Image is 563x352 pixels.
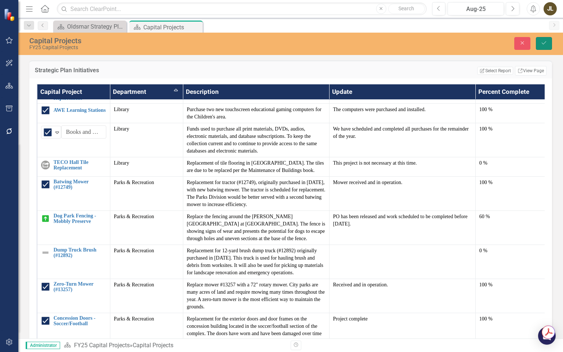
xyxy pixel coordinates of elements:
div: » [64,341,285,350]
p: Funds used to purchase all print materials, DVDs, audios, electronic materials, and database subs... [187,125,325,155]
a: Concession Doors - Soccer/Football [54,315,106,327]
img: Retired [41,161,50,169]
img: Completed [41,106,50,115]
span: Library [114,107,129,112]
span: Search [398,5,414,11]
p: Replacement for the exterior doors and door frames on the concession building located in the socc... [187,315,325,345]
p: Replace the fencing around the [PERSON_NAME][GEOGRAPHIC_DATA] at [GEOGRAPHIC_DATA]. The fence is ... [187,213,325,242]
span: Library [114,126,129,132]
img: Completed [41,180,50,189]
div: Aug-25 [450,5,501,14]
div: Capital Projects [143,23,201,32]
span: Parks & Recreation [114,316,154,322]
img: ClearPoint Strategy [4,8,16,21]
span: Library [114,160,129,166]
p: Replacement for tractor (#12749), originally purchased in [DATE], with new batwing mower. The tra... [187,179,325,208]
img: On Target [41,214,50,223]
a: FY25 Capital Projects [74,342,130,349]
button: Aug-25 [448,2,504,15]
img: Not Defined [41,248,50,257]
div: 100 % [479,125,545,133]
a: TECO Hall Tile Replacement [54,159,106,171]
a: Zero-Turn Mower (#13257) [54,281,106,293]
p: The computers were purchased and installed. [333,106,472,113]
span: Parks & Recreation [114,214,154,219]
button: Search [388,4,425,14]
div: 100 % [479,281,545,289]
div: FY25 Capital Projects [29,45,321,50]
span: Parks & Recreation [114,180,154,185]
p: Mower received and in operation. [333,179,472,186]
a: Dog Park Fencing - Mobbly Preserve [54,213,106,224]
div: 0 % [479,247,545,254]
input: Name [61,125,106,139]
div: 100 % [479,106,545,113]
button: JL [544,2,557,15]
div: 60 % [479,213,545,220]
img: Completed [43,128,52,137]
span: Administrator [26,342,60,349]
img: Completed [41,282,50,291]
a: AWE Learning Stations [54,107,106,113]
a: View Page [515,66,547,76]
div: 0 % [479,159,545,167]
h3: Strategic Plan Initiatives [35,67,281,74]
p: Replace mower #13257 with a 72" rotary mower. City parks are many acres of land and require mowin... [187,281,325,311]
p: We have scheduled and completed all purchases for the remainder of the year. [333,125,472,140]
button: Select Report [477,67,513,75]
div: 100 % [479,315,545,323]
p: Replacement for 12-yard brush dump truck (#12892) originally purchased in [DATE]. This truck is u... [187,247,325,276]
div: Capital Projects [29,37,321,45]
a: Batwing Mower (#12749) [54,179,106,190]
div: 100 % [479,179,545,186]
p: PO has been released and work scheduled to be completed before [DATE]. [333,213,472,229]
a: Dump Truck Brush (#12892) [54,247,106,258]
span: Parks & Recreation [114,248,154,253]
p: Received and in operation. [333,281,472,289]
p: Replacement of tile flooring in [GEOGRAPHIC_DATA]. The tiles are due to be replaced per the Maint... [187,159,325,174]
p: Purchase two new touchscreen educational gaming computers for the Children's area. [187,106,325,121]
span: Parks & Recreation [114,282,154,287]
div: Oldsmar Strategy Plan [67,22,125,31]
div: Open Intercom Messenger [538,327,556,345]
a: Oldsmar Strategy Plan [55,22,125,31]
div: Capital Projects [133,342,173,349]
p: Project complete [333,315,472,323]
p: This project is not necessary at this time. [333,159,472,167]
img: Completed [41,316,50,325]
input: Search ClearPoint... [57,3,426,15]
